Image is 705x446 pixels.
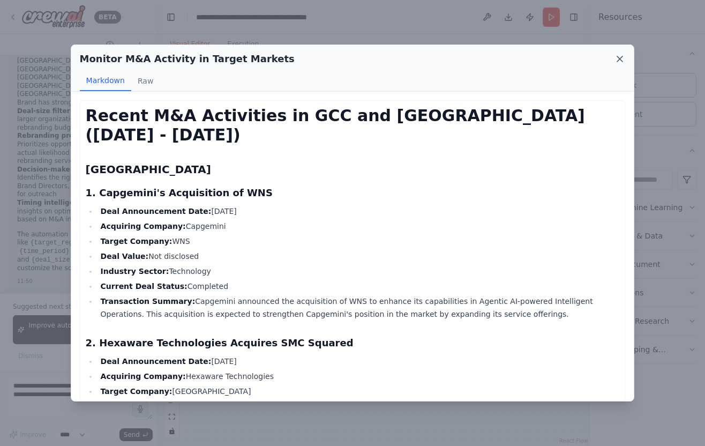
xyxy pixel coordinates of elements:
h2: Monitor M&A Activity in Target Markets [80,51,295,66]
li: Completed [97,280,620,293]
strong: Acquiring Company: [101,372,186,381]
li: [GEOGRAPHIC_DATA] [97,385,620,398]
strong: Acquiring Company: [101,222,186,231]
h2: [GEOGRAPHIC_DATA] [86,162,620,177]
strong: Target Company: [101,387,172,396]
strong: Deal Announcement Date: [101,207,212,215]
li: Capgemini [97,220,620,233]
li: ₹120 million (approximately $1.5 million) [97,400,620,413]
li: Capgemini announced the acquisition of WNS to enhance its capabilities in Agentic AI-powered Inte... [97,295,620,321]
li: Technology [97,265,620,278]
li: [DATE] [97,205,620,218]
h3: 1. Capgemini's Acquisition of WNS [86,185,620,200]
strong: Industry Sector: [101,267,169,276]
strong: Current Deal Status: [101,282,187,291]
strong: Deal Value: [101,252,149,261]
li: [DATE] [97,355,620,368]
h3: 2. Hexaware Technologies Acquires SMC Squared [86,336,620,351]
li: WNS [97,235,620,248]
li: Not disclosed [97,250,620,263]
strong: Deal Announcement Date: [101,357,212,366]
button: Raw [131,71,160,91]
strong: Transaction Summary: [101,297,196,306]
strong: Target Company: [101,237,172,246]
li: Hexaware Technologies [97,370,620,383]
h1: Recent M&A Activities in GCC and [GEOGRAPHIC_DATA] ([DATE] - [DATE]) [86,106,620,145]
button: Markdown [80,71,131,91]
